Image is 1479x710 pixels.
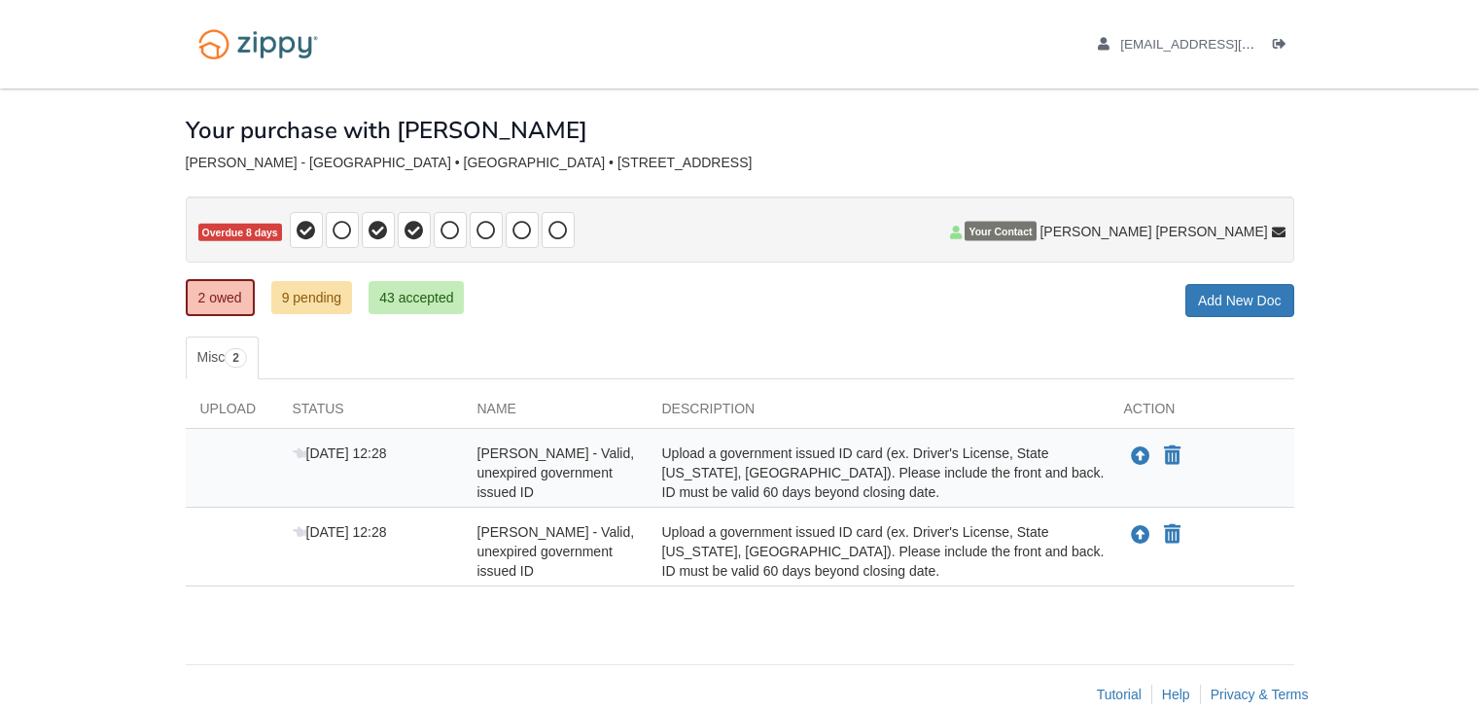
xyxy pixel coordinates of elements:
[648,444,1109,502] div: Upload a government issued ID card (ex. Driver's License, State [US_STATE], [GEOGRAPHIC_DATA]). P...
[1129,522,1152,548] button: Upload Breanna Creekmore - Valid, unexpired government issued ID
[186,337,259,379] a: Misc
[1162,523,1182,547] button: Declare Breanna Creekmore - Valid, unexpired government issued ID not applicable
[1162,444,1182,468] button: Declare Bradley Lmep - Valid, unexpired government issued ID not applicable
[186,118,587,143] h1: Your purchase with [PERSON_NAME]
[225,348,247,368] span: 2
[648,399,1109,428] div: Description
[278,399,463,428] div: Status
[1211,687,1309,702] a: Privacy & Terms
[186,19,331,69] img: Logo
[1185,284,1294,317] a: Add New Doc
[477,524,635,579] span: [PERSON_NAME] - Valid, unexpired government issued ID
[1120,37,1343,52] span: becreekmore@gmail.com
[1109,399,1294,428] div: Action
[1097,687,1142,702] a: Tutorial
[186,155,1294,171] div: [PERSON_NAME] - [GEOGRAPHIC_DATA] • [GEOGRAPHIC_DATA] • [STREET_ADDRESS]
[1129,444,1152,469] button: Upload Bradley Lmep - Valid, unexpired government issued ID
[198,224,282,242] span: Overdue 8 days
[1162,687,1190,702] a: Help
[293,524,387,540] span: [DATE] 12:28
[965,222,1036,241] span: Your Contact
[186,399,278,428] div: Upload
[186,279,255,316] a: 2 owed
[463,399,648,428] div: Name
[648,522,1109,581] div: Upload a government issued ID card (ex. Driver's License, State [US_STATE], [GEOGRAPHIC_DATA]). P...
[1039,222,1267,241] span: [PERSON_NAME] [PERSON_NAME]
[293,445,387,461] span: [DATE] 12:28
[1273,37,1294,56] a: Log out
[271,281,353,314] a: 9 pending
[369,281,464,314] a: 43 accepted
[477,445,635,500] span: [PERSON_NAME] - Valid, unexpired government issued ID
[1098,37,1344,56] a: edit profile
